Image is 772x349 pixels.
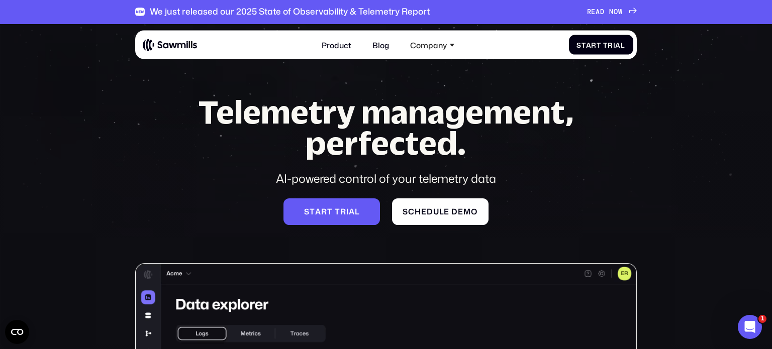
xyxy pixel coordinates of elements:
span: d [427,207,433,216]
span: E [591,8,596,16]
h1: Telemetry management, perfected. [181,96,591,159]
span: l [621,41,625,49]
span: D [600,8,605,16]
span: u [433,207,439,216]
span: t [310,207,315,216]
span: a [349,207,355,216]
span: a [315,207,321,216]
span: o [471,207,477,216]
a: Starttrial [283,198,380,225]
span: c [408,207,415,216]
a: Product [316,35,357,55]
span: e [421,207,427,216]
span: l [439,207,444,216]
span: S [576,41,582,49]
a: Blog [366,35,395,55]
span: t [582,41,586,49]
span: i [613,41,616,49]
span: r [591,41,597,49]
span: a [586,41,592,49]
span: d [451,207,458,216]
span: A [596,8,600,16]
a: Scheduledemo [392,198,489,225]
span: h [415,207,421,216]
span: 1 [758,315,766,323]
span: m [463,207,471,216]
div: AI-powered control of your telemetry data [181,170,591,186]
span: e [444,207,449,216]
span: r [608,41,613,49]
span: e [458,207,463,216]
span: R [587,8,592,16]
span: t [335,207,340,216]
span: O [614,8,618,16]
span: t [597,41,601,49]
div: We just released our 2025 State of Observability & Telemetry Report [150,7,430,17]
span: r [321,207,327,216]
a: StartTrial [569,35,633,55]
span: t [327,207,333,216]
span: N [609,8,614,16]
span: S [403,207,408,216]
span: r [340,207,346,216]
iframe: Intercom live chat [738,315,762,339]
span: a [615,41,621,49]
span: i [346,207,349,216]
button: Open CMP widget [5,320,29,344]
span: T [603,41,608,49]
div: Company [405,35,460,55]
div: Company [410,40,447,49]
span: W [618,8,623,16]
span: l [355,207,360,216]
span: S [304,207,310,216]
